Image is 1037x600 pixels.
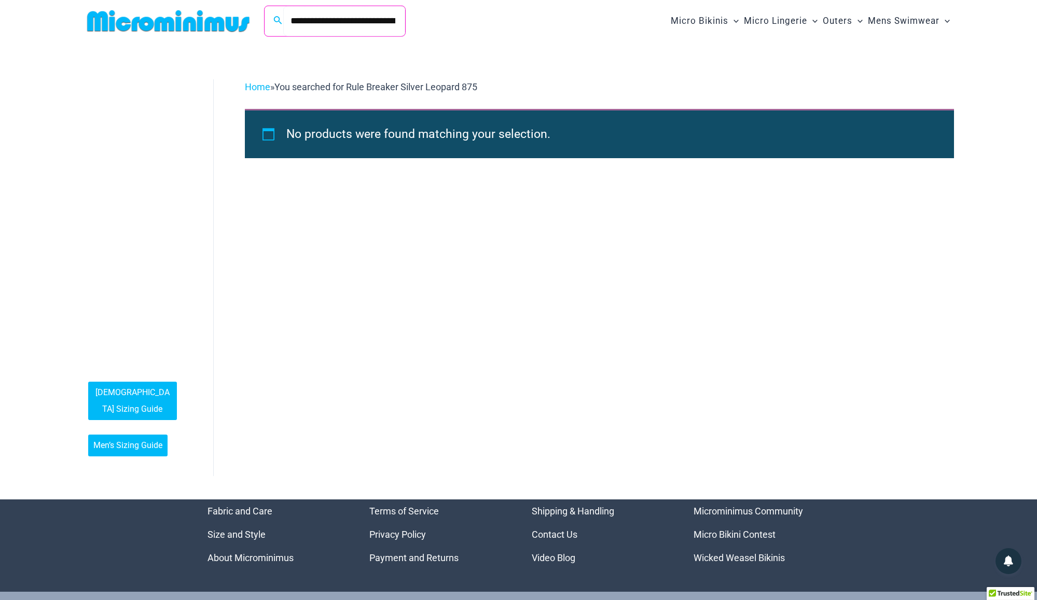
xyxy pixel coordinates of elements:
aside: Footer Widget 2 [369,499,506,569]
a: Wicked Weasel Bikinis [694,552,785,563]
a: Size and Style [208,529,266,540]
span: You searched for Rule Breaker Silver Leopard 875 [274,81,477,92]
aside: Footer Widget 3 [532,499,668,569]
a: Fabric and Care [208,506,272,517]
span: Menu Toggle [939,8,950,34]
a: Payment and Returns [369,552,459,563]
a: Micro Bikini Contest [694,529,776,540]
span: Outers [823,8,852,34]
a: Men’s Sizing Guide [88,435,168,456]
nav: Menu [694,499,830,569]
nav: Site Navigation [667,4,955,38]
a: Terms of Service [369,506,439,517]
a: OutersMenu ToggleMenu Toggle [820,5,865,37]
nav: Menu [208,499,344,569]
input: Search Submit [283,6,405,36]
img: MM SHOP LOGO FLAT [83,9,254,33]
a: About Microminimus [208,552,294,563]
nav: Menu [532,499,668,569]
span: Menu Toggle [728,8,739,34]
div: No products were found matching your selection. [245,109,954,158]
nav: Menu [369,499,506,569]
a: Privacy Policy [369,529,426,540]
iframe: TrustedSite Certified [88,71,182,278]
span: Micro Lingerie [744,8,807,34]
aside: Footer Widget 1 [208,499,344,569]
span: Menu Toggle [852,8,863,34]
a: Mens SwimwearMenu ToggleMenu Toggle [865,5,952,37]
a: Micro LingerieMenu ToggleMenu Toggle [741,5,820,37]
a: Contact Us [532,529,577,540]
a: [DEMOGRAPHIC_DATA] Sizing Guide [88,382,177,420]
span: Micro Bikinis [671,8,728,34]
span: Menu Toggle [807,8,818,34]
a: Microminimus Community [694,506,803,517]
span: » [245,81,477,92]
a: Micro BikinisMenu ToggleMenu Toggle [668,5,741,37]
a: Search icon link [273,15,283,27]
aside: Footer Widget 4 [694,499,830,569]
span: Mens Swimwear [868,8,939,34]
a: Home [245,81,270,92]
a: Video Blog [532,552,575,563]
a: Shipping & Handling [532,506,614,517]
